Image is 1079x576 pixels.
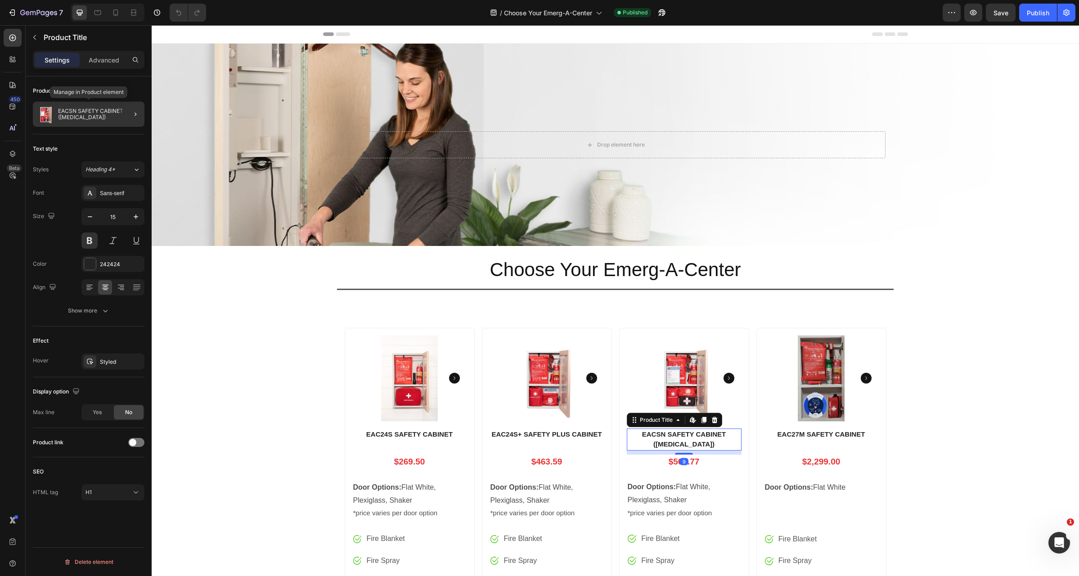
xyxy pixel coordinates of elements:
p: Product Title [44,32,141,43]
div: Size [33,210,57,223]
div: $463.59 [379,429,412,444]
div: Max line [33,408,54,416]
div: Font [33,189,44,197]
div: 242424 [100,260,142,268]
p: Flat White, Plexiglass, Shaker [202,456,315,495]
span: Yes [93,408,102,416]
p: Fire Spray [215,529,285,542]
div: Effect [33,337,49,345]
p: Flat White [613,456,726,469]
span: Choose Your Emerg-A-Center [504,8,592,18]
button: Show more [33,303,144,319]
p: Settings [45,55,70,65]
p: Fire Spray [352,529,422,542]
strong: Door Options: [476,458,525,465]
p: Fire Blanket [352,507,422,520]
div: 450 [9,96,22,103]
p: Fire Spray [490,529,582,542]
p: Flat White, Plexiglass, Shaker [476,455,589,494]
p: Fire Blanket [490,507,582,520]
div: Show more [68,306,110,315]
button: Delete element [33,555,144,569]
button: Publish [1019,4,1057,22]
strong: Door Options: [339,458,387,466]
div: Hover [33,357,49,365]
span: Heading 4* [85,165,115,174]
span: *price varies per door option [339,484,423,491]
p: Fire Blanket [627,508,709,521]
strong: Door Options: [613,458,662,466]
div: Product source [33,87,72,95]
div: Publish [1027,8,1049,18]
div: 9 [528,433,537,440]
span: H1 [85,489,92,496]
h1: EAC24S+ SAFETY PLUS CABINET [338,403,453,415]
div: Styled [100,358,142,366]
div: $269.50 [242,429,274,444]
div: Product Title [486,391,523,399]
div: SEO [33,468,44,476]
h1: EAC24S SAFETY CABINET [201,403,315,415]
span: *price varies per door option [202,484,286,491]
p: Fire Blanket [215,507,285,520]
span: *price varies per door option [476,484,561,491]
img: product feature img [36,105,54,123]
div: HTML tag [33,488,58,496]
p: Flat White, Plexiglass, Shaker [339,456,452,495]
span: / [500,8,502,18]
p: 7 [59,7,63,18]
iframe: Design area [152,25,1079,576]
div: $2,299.00 [650,429,690,444]
span: Published [623,9,647,17]
button: Carousel Next Arrow [297,348,308,358]
div: Align [33,281,58,294]
button: 7 [4,4,67,22]
div: $500.77 [516,429,549,444]
button: H1 [81,484,144,500]
span: No [125,408,132,416]
p: Advanced [89,55,119,65]
span: 1 [1067,518,1074,526]
button: Carousel Next Arrow [572,348,583,358]
button: Carousel Next Arrow [709,348,720,358]
div: Color [33,260,47,268]
div: Display option [33,386,81,398]
span: Save [994,9,1008,17]
div: Drop element here [445,116,493,123]
button: Save [986,4,1016,22]
iframe: Intercom live chat [1048,532,1070,554]
div: Beta [7,165,22,172]
button: Heading 4* [81,161,144,178]
p: EACSN SAFETY CABINET ([MEDICAL_DATA]) [58,108,141,121]
h1: EACSN SAFETY CABINET ([MEDICAL_DATA]) [475,403,590,425]
div: Text style [33,145,58,153]
button: Carousel Next Arrow [435,348,445,358]
strong: Door Options: [202,458,250,466]
div: Product link [33,438,63,447]
p: Fire Spray [627,529,709,542]
div: Styles [33,165,49,174]
div: Undo/Redo [170,4,206,22]
div: Delete element [64,557,113,567]
h1: EAC27M SAFETY CABINET [612,403,727,415]
div: Sans-serif [100,189,142,197]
